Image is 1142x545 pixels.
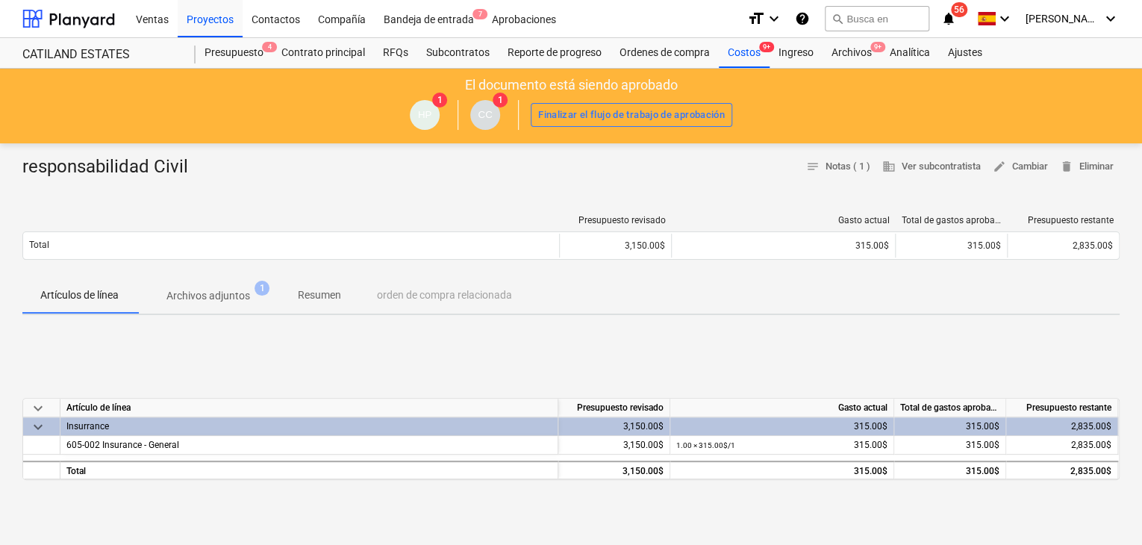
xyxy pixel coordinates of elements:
i: format_size [747,10,765,28]
p: Artículos de línea [40,287,119,303]
button: Finalizar el flujo de trabajo de aprobación [531,103,732,127]
p: Total [29,239,49,252]
span: Cambiar [993,158,1048,175]
a: Reporte de progreso [499,38,611,68]
span: 56 [951,2,967,17]
p: Archivos adjuntos [166,288,250,304]
small: 1.00 × 315.00$ / 1 [676,441,735,449]
span: 605-002 Insurance - General [66,440,179,450]
span: keyboard_arrow_down [29,418,47,436]
span: CC [478,109,492,120]
span: 2,835.00$ [1073,240,1113,251]
i: keyboard_arrow_down [996,10,1014,28]
div: 315.00$ [678,240,889,251]
div: Finalizar el flujo de trabajo de aprobación [538,107,725,124]
div: 2,835.00$ [1006,417,1118,436]
div: Presupuesto [196,38,272,68]
div: 315.00$ [894,417,1006,436]
div: 315.00$ [676,417,887,436]
div: 2,835.00$ [1006,461,1118,479]
iframe: Chat Widget [1067,473,1142,545]
div: Hercilia Palma [410,100,440,130]
span: business [882,160,896,173]
span: HP [418,109,432,120]
button: Ver subcontratista [876,155,987,178]
div: Presupuesto revisado [566,215,666,225]
span: Eliminar [1060,158,1114,175]
a: Archivos9+ [823,38,881,68]
span: Notas ( 1 ) [806,158,870,175]
a: Costos9+ [719,38,770,68]
div: Total de gastos aprobados [894,399,1006,417]
button: Busca en [825,6,929,31]
i: Base de conocimientos [795,10,810,28]
i: keyboard_arrow_down [765,10,783,28]
span: 7 [472,9,487,19]
div: Carlos Cedeno [470,100,500,130]
button: Eliminar [1054,155,1120,178]
div: 315.00$ [894,461,1006,479]
div: Insurrance [66,417,552,435]
a: Ingreso [770,38,823,68]
a: Presupuesto4 [196,38,272,68]
a: Contrato principal [272,38,374,68]
span: notes [806,160,820,173]
div: 3,150.00$ [558,436,670,455]
span: 9+ [759,42,774,52]
a: Ajustes [939,38,991,68]
div: Archivos [823,38,881,68]
div: 315.00$ [676,436,887,455]
p: Resumen [298,287,341,303]
div: 3,150.00$ [558,461,670,479]
button: Notas ( 1 ) [800,155,876,178]
div: Costos [719,38,770,68]
div: 315.00$ [895,234,1007,258]
div: Artículo de línea [60,399,558,417]
div: Presupuesto restante [1006,399,1118,417]
div: 315.00$ [676,462,887,481]
i: notifications [941,10,956,28]
span: 4 [262,42,277,52]
span: search [831,13,843,25]
div: Total de gastos aprobados [902,215,1002,225]
span: 1 [493,93,508,108]
i: keyboard_arrow_down [1102,10,1120,28]
span: [PERSON_NAME] [1026,13,1100,25]
div: 3,150.00$ [558,417,670,436]
div: Gasto actual [670,399,894,417]
a: Analítica [881,38,939,68]
div: Widget de chat [1067,473,1142,545]
span: delete [1060,160,1073,173]
div: Total [60,461,558,479]
span: Ver subcontratista [882,158,981,175]
div: CATILAND ESTATES [22,47,178,63]
div: Gasto actual [678,215,890,225]
div: Presupuesto revisado [558,399,670,417]
span: 1 [432,93,447,108]
button: Cambiar [987,155,1054,178]
a: RFQs [374,38,417,68]
div: 3,150.00$ [559,234,671,258]
p: El documento está siendo aprobado [465,76,678,94]
span: 1 [255,281,269,296]
a: Subcontratos [417,38,499,68]
div: responsabilidad Civil [22,155,200,179]
span: keyboard_arrow_down [29,399,47,417]
a: Ordenes de compra [611,38,719,68]
span: 2,835.00$ [1071,440,1111,450]
span: edit [993,160,1006,173]
div: Presupuesto restante [1014,215,1114,225]
span: 315.00$ [966,440,999,450]
span: 9+ [870,42,885,52]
